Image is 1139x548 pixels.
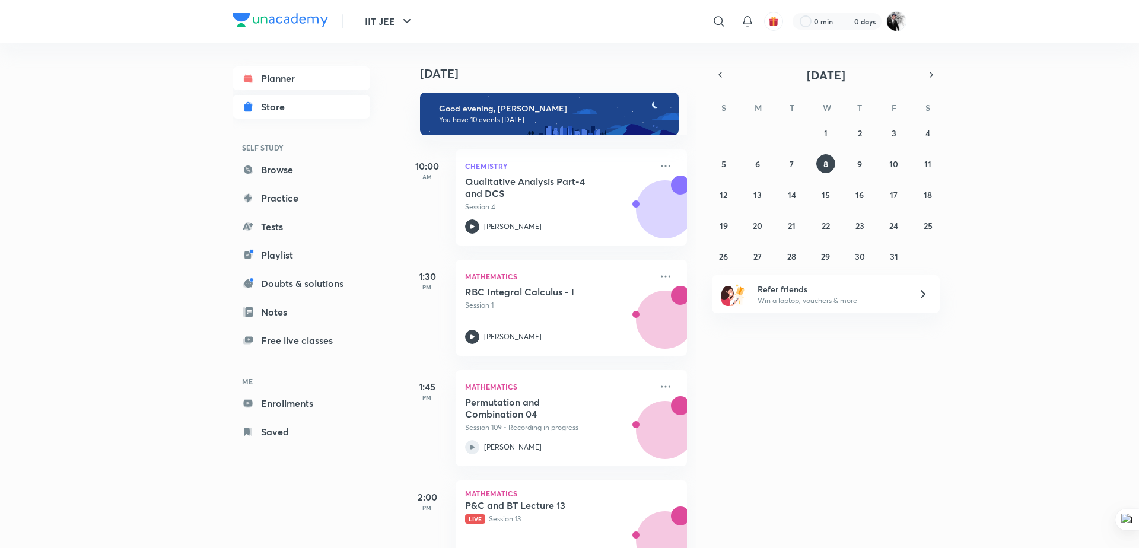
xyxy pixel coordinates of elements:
[892,128,896,139] abbr: October 3, 2025
[748,185,767,204] button: October 13, 2025
[925,128,930,139] abbr: October 4, 2025
[465,300,651,311] p: Session 1
[720,220,728,231] abbr: October 19, 2025
[764,12,783,31] button: avatar
[233,186,370,210] a: Practice
[721,282,745,306] img: referral
[816,123,835,142] button: October 1, 2025
[755,158,760,170] abbr: October 6, 2025
[885,154,903,173] button: October 10, 2025
[465,490,677,497] p: Mathematics
[439,115,668,125] p: You have 10 events [DATE]
[788,189,796,200] abbr: October 14, 2025
[924,158,931,170] abbr: October 11, 2025
[465,396,613,420] h5: Permutation and Combination 04
[403,380,451,394] h5: 1:45
[816,154,835,173] button: October 8, 2025
[782,185,801,204] button: October 14, 2025
[403,159,451,173] h5: 10:00
[233,138,370,158] h6: SELF STUDY
[850,185,869,204] button: October 16, 2025
[403,173,451,180] p: AM
[886,11,906,31] img: Nagesh M
[748,216,767,235] button: October 20, 2025
[822,220,830,231] abbr: October 22, 2025
[748,154,767,173] button: October 6, 2025
[758,295,903,306] p: Win a laptop, vouchers & more
[855,251,865,262] abbr: October 30, 2025
[918,123,937,142] button: October 4, 2025
[714,216,733,235] button: October 19, 2025
[420,93,679,135] img: evening
[857,102,862,113] abbr: Thursday
[850,154,869,173] button: October 9, 2025
[233,391,370,415] a: Enrollments
[787,251,796,262] abbr: October 28, 2025
[816,185,835,204] button: October 15, 2025
[233,371,370,391] h6: ME
[233,95,370,119] a: Store
[714,154,733,173] button: October 5, 2025
[890,251,898,262] abbr: October 31, 2025
[465,202,651,212] p: Session 4
[790,158,794,170] abbr: October 7, 2025
[261,100,292,114] div: Store
[403,283,451,291] p: PM
[885,247,903,266] button: October 31, 2025
[788,220,796,231] abbr: October 21, 2025
[816,247,835,266] button: October 29, 2025
[233,300,370,324] a: Notes
[925,102,930,113] abbr: Saturday
[858,128,862,139] abbr: October 2, 2025
[233,215,370,238] a: Tests
[403,394,451,401] p: PM
[233,272,370,295] a: Doubts & solutions
[816,216,835,235] button: October 22, 2025
[714,185,733,204] button: October 12, 2025
[465,159,651,173] p: Chemistry
[465,422,651,433] p: Session 109 • Recording in progress
[358,9,421,33] button: IIT JEE
[782,247,801,266] button: October 28, 2025
[823,158,828,170] abbr: October 8, 2025
[823,102,831,113] abbr: Wednesday
[465,176,613,199] h5: Qualitative Analysis Part-4 and DCS
[889,220,898,231] abbr: October 24, 2025
[889,158,898,170] abbr: October 10, 2025
[782,216,801,235] button: October 21, 2025
[822,189,830,200] abbr: October 15, 2025
[622,176,687,257] img: unacademy
[824,128,828,139] abbr: October 1, 2025
[892,102,896,113] abbr: Friday
[622,286,687,368] img: unacademy
[918,216,937,235] button: October 25, 2025
[821,251,830,262] abbr: October 29, 2025
[857,158,862,170] abbr: October 9, 2025
[233,329,370,352] a: Free live classes
[233,13,328,27] img: Company Logo
[885,185,903,204] button: October 17, 2025
[721,102,726,113] abbr: Sunday
[840,15,852,27] img: streak
[748,247,767,266] button: October 27, 2025
[465,514,651,524] p: Session 13
[755,102,762,113] abbr: Monday
[233,420,370,444] a: Saved
[790,102,794,113] abbr: Tuesday
[918,185,937,204] button: October 18, 2025
[233,243,370,267] a: Playlist
[465,499,613,511] h5: P&C and BT Lecture 13
[403,269,451,283] h5: 1:30
[721,158,726,170] abbr: October 5, 2025
[782,154,801,173] button: October 7, 2025
[924,220,933,231] abbr: October 25, 2025
[855,220,864,231] abbr: October 23, 2025
[465,269,651,283] p: Mathematics
[885,216,903,235] button: October 24, 2025
[420,66,699,81] h4: [DATE]
[855,189,864,200] abbr: October 16, 2025
[850,247,869,266] button: October 30, 2025
[233,66,370,90] a: Planner
[403,504,451,511] p: PM
[753,251,762,262] abbr: October 27, 2025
